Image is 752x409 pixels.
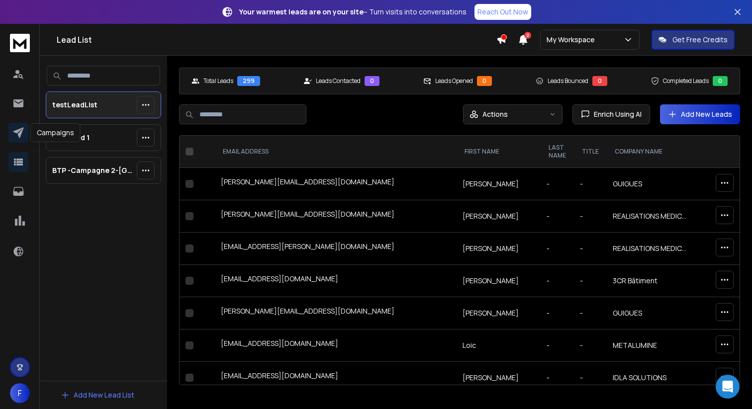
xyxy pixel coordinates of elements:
[221,242,451,255] div: [EMAIL_ADDRESS][PERSON_NAME][DOMAIN_NAME]
[574,233,607,265] td: -
[10,383,30,403] button: F
[574,265,607,297] td: -
[365,76,379,86] div: 0
[607,329,694,362] td: METALUMINE
[10,34,30,52] img: logo
[52,100,97,110] p: testLeadList
[660,104,740,124] button: Add New Leads
[477,76,492,86] div: 0
[316,77,361,85] p: Leads Contacted
[457,200,541,233] td: [PERSON_NAME]
[541,297,574,329] td: -
[607,136,694,168] th: Company Name
[668,109,732,119] a: Add New Leads
[203,77,233,85] p: Total Leads
[16,16,24,24] img: logo_orange.svg
[26,26,71,34] div: Domain: [URL]
[548,77,588,85] p: Leads Bounced
[572,104,650,124] button: Enrich Using AI
[541,168,574,200] td: -
[716,375,740,399] div: Open Intercom Messenger
[607,233,694,265] td: REALISATIONS MEDICALES ET INDUSTRIELLES
[457,297,541,329] td: [PERSON_NAME]
[607,168,694,200] td: GUIGUES
[482,109,508,119] p: Actions
[53,385,142,405] button: Add New Lead List
[524,32,531,39] span: 2
[239,7,364,16] strong: Your warmest leads are on your site
[239,7,467,17] p: – Turn visits into conversations
[237,76,260,86] div: 299
[541,233,574,265] td: -
[28,16,49,24] div: v 4.0.25
[52,165,133,175] p: BTP -Campagne 2-[GEOGRAPHIC_DATA]
[541,362,574,394] td: -
[607,265,694,297] td: 3CR Bâtiment
[663,77,709,85] p: Completed Leads
[221,338,451,352] div: [EMAIL_ADDRESS][DOMAIN_NAME]
[457,136,541,168] th: FIRST NAME
[592,76,607,86] div: 0
[590,109,642,119] span: Enrich Using AI
[574,200,607,233] td: -
[607,200,694,233] td: REALISATIONS MEDICALES ET INDUSTRIELLES
[652,30,735,50] button: Get Free Credits
[541,200,574,233] td: -
[457,362,541,394] td: [PERSON_NAME]
[457,329,541,362] td: Loic
[541,136,574,168] th: LAST NAME
[541,265,574,297] td: -
[541,329,574,362] td: -
[30,123,81,142] div: Campaigns
[221,306,451,320] div: [PERSON_NAME][EMAIL_ADDRESS][DOMAIN_NAME]
[221,209,451,223] div: [PERSON_NAME][EMAIL_ADDRESS][DOMAIN_NAME]
[574,136,607,168] th: title
[457,265,541,297] td: [PERSON_NAME]
[574,362,607,394] td: -
[110,59,168,65] div: Keywords by Traffic
[435,77,473,85] p: Leads Opened
[99,58,107,66] img: tab_keywords_by_traffic_grey.svg
[607,362,694,394] td: IDLA SOLUTIONS
[27,58,35,66] img: tab_domain_overview_orange.svg
[713,76,728,86] div: 0
[221,371,451,385] div: [EMAIL_ADDRESS][DOMAIN_NAME]
[215,136,457,168] th: EMAIL ADDRESS
[57,34,496,46] h1: Lead List
[607,297,694,329] td: GUIGUES
[457,233,541,265] td: [PERSON_NAME]
[221,274,451,288] div: [EMAIL_ADDRESS][DOMAIN_NAME]
[574,297,607,329] td: -
[16,26,24,34] img: website_grey.svg
[38,59,89,65] div: Domain Overview
[574,329,607,362] td: -
[672,35,728,45] p: Get Free Credits
[547,35,599,45] p: My Workspace
[221,177,451,191] div: [PERSON_NAME][EMAIL_ADDRESS][DOMAIN_NAME]
[457,168,541,200] td: [PERSON_NAME]
[474,4,531,20] a: Reach Out Now
[574,168,607,200] td: -
[477,7,528,17] p: Reach Out Now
